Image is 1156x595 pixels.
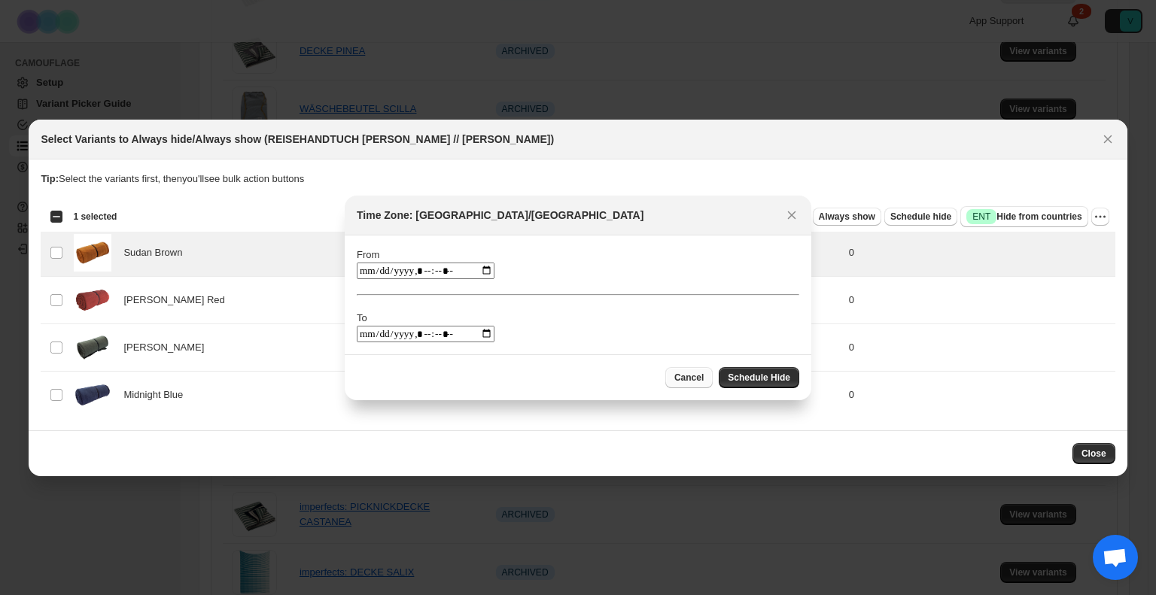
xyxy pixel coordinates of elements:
[1093,535,1138,580] a: Chat öffnen
[73,211,117,223] span: 1 selected
[1081,448,1106,460] span: Close
[41,132,554,147] h2: Select Variants to Always hide/Always show (REISEHANDTUCH [PERSON_NAME] // [PERSON_NAME])
[74,376,111,414] img: Reisehandtuecher_3-2.jpg
[844,229,1115,276] td: 0
[357,249,379,260] label: From
[1097,129,1118,150] button: Close
[1072,443,1115,464] button: Close
[781,205,802,226] button: Close
[844,276,1115,323] td: 0
[1091,208,1109,226] button: More actions
[123,340,212,355] span: [PERSON_NAME]
[665,367,713,388] button: Cancel
[728,372,790,384] span: Schedule Hide
[123,293,233,308] span: [PERSON_NAME] Red
[844,371,1115,418] td: 0
[74,281,111,319] img: 1_39999b70-2bd8-445c-a041-2a79c3977625.jpg
[813,208,881,226] button: Always show
[719,367,799,388] button: Schedule Hide
[74,234,111,272] img: Reisehandtuecher_5-2.jpg
[844,323,1115,371] td: 0
[74,329,111,366] img: Reisehandtucher_4.jpg
[884,208,957,226] button: Schedule hide
[819,211,875,223] span: Always show
[357,208,643,223] h2: Time Zone: [GEOGRAPHIC_DATA]/[GEOGRAPHIC_DATA]
[41,173,59,184] strong: Tip:
[123,387,191,402] span: Midnight Blue
[674,372,704,384] span: Cancel
[357,312,367,323] label: To
[960,206,1088,227] button: SuccessENTHide from countries
[41,172,1115,187] p: Select the variants first, then you'll see bulk action buttons
[966,209,1081,224] span: Hide from countries
[123,245,190,260] span: Sudan Brown
[972,211,990,223] span: ENT
[890,211,951,223] span: Schedule hide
